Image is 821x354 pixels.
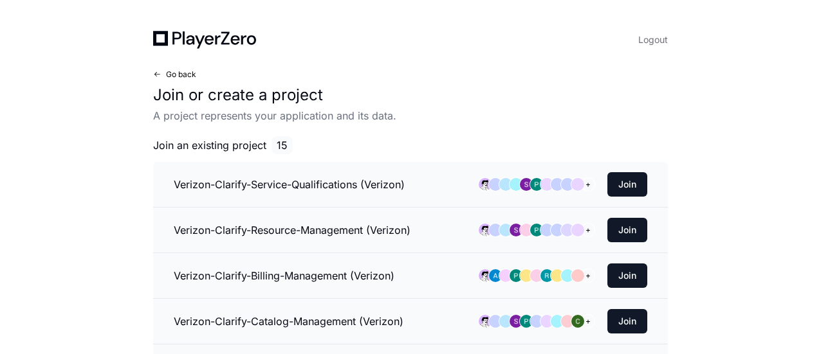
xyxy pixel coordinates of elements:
span: Join an existing project [153,137,266,153]
img: avatar [479,269,492,282]
h3: Verizon-Clarify-Resource-Management (Verizon) [174,222,410,238]
img: ACg8ocLL3vXvdba5S5V7nChXuiKYjYAj5GQFF3QGVBb6etwgLiZA=s96-c [520,315,533,328]
button: Join [607,172,647,197]
h3: Verizon-Clarify-Service-Qualifications (Verizon) [174,177,405,192]
button: Go back [153,69,196,80]
h3: Verizon-Clarify-Billing-Management (Verizon) [174,268,394,283]
div: + [582,178,595,191]
img: ACg8ocKkQdaZ7O0W4isa6ORNxlMkUhTbx31wX9jVkdgwMeQO7anWDQ=s96-c [571,315,584,328]
img: ACg8ocLMZVwJcQ6ienYYOShb2_tczwC2Z7Z6u8NUc1SVA7ddq9cPVg=s96-c [510,315,522,328]
h1: Join or create a project [153,85,668,105]
button: Join [607,309,647,333]
img: ACg8ocKe98R5IajcC9nfxVLUuL3S4isE1Cht4osb-NU_1AQdAPLmdw=s96-c [540,269,553,282]
img: avatar [479,178,492,191]
button: Join [607,218,647,242]
img: ACg8ocLL3vXvdba5S5V7nChXuiKYjYAj5GQFF3QGVBb6etwgLiZA=s96-c [530,178,543,191]
img: ACg8ocLL3vXvdba5S5V7nChXuiKYjYAj5GQFF3QGVBb6etwgLiZA=s96-c [530,224,543,236]
button: Logout [638,31,668,49]
img: ACg8ocLMZVwJcQ6ienYYOShb2_tczwC2Z7Z6u8NUc1SVA7ddq9cPVg=s96-c [520,178,533,191]
div: + [582,315,595,328]
img: ACg8ocLL3vXvdba5S5V7nChXuiKYjYAj5GQFF3QGVBb6etwgLiZA=s96-c [510,269,522,282]
div: + [582,224,595,236]
span: 15 [272,136,293,154]
img: ACg8ocLMZVwJcQ6ienYYOShb2_tczwC2Z7Z6u8NUc1SVA7ddq9cPVg=s96-c [510,224,522,236]
img: avatar [479,224,492,236]
img: ACg8ocKz7EBFCnWPdTv19o9m_nca3N0OVJEOQCGwElfmCyRVJ95dZw=s96-c [489,269,502,282]
h3: Verizon-Clarify-Catalog-Management (Verizon) [174,314,403,329]
button: Join [607,263,647,288]
div: + [582,269,595,282]
span: Go back [166,69,196,80]
img: avatar [479,315,492,328]
p: A project represents your application and its data. [153,108,668,123]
